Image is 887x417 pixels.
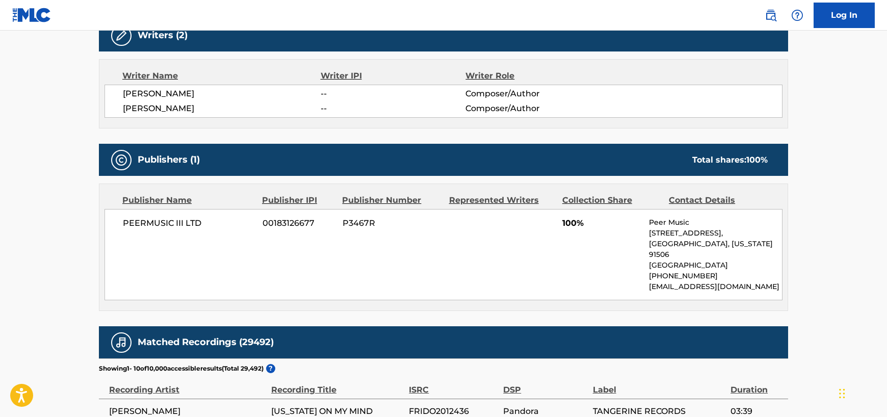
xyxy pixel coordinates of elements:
img: Writers [115,30,127,42]
div: Drag [839,378,845,409]
p: [PHONE_NUMBER] [649,271,782,281]
div: Help [787,5,807,25]
span: P3467R [343,217,441,229]
div: DSP [503,373,587,396]
img: Matched Recordings [115,336,127,349]
div: Represented Writers [449,194,555,206]
div: Publisher Name [122,194,254,206]
p: [STREET_ADDRESS], [649,228,782,239]
p: [EMAIL_ADDRESS][DOMAIN_NAME] [649,281,782,292]
span: [PERSON_NAME] [123,88,321,100]
div: Publisher IPI [262,194,334,206]
span: [PERSON_NAME] [123,102,321,115]
div: Contact Details [669,194,768,206]
a: Public Search [761,5,781,25]
img: search [765,9,777,21]
span: -- [321,102,465,115]
span: ? [266,364,275,373]
h5: Publishers (1) [138,154,200,166]
div: Duration [731,373,783,396]
span: -- [321,88,465,100]
p: Showing 1 - 10 of 10,000 accessible results (Total 29,492 ) [99,364,264,373]
div: Collection Share [562,194,661,206]
div: ISRC [409,373,498,396]
span: 100% [562,217,641,229]
div: Writer Role [465,70,597,82]
span: Composer/Author [465,88,597,100]
div: Recording Artist [109,373,266,396]
p: [GEOGRAPHIC_DATA], [US_STATE] 91506 [649,239,782,260]
div: Recording Title [271,373,404,396]
img: MLC Logo [12,8,51,22]
span: PEERMUSIC III LTD [123,217,255,229]
img: help [791,9,803,21]
a: Log In [814,3,875,28]
div: Publisher Number [342,194,441,206]
iframe: Chat Widget [836,368,887,417]
div: Label [593,373,725,396]
h5: Writers (2) [138,30,188,41]
p: [GEOGRAPHIC_DATA] [649,260,782,271]
div: Writer IPI [321,70,466,82]
img: Publishers [115,154,127,166]
span: 00183126677 [263,217,335,229]
h5: Matched Recordings (29492) [138,336,274,348]
p: Peer Music [649,217,782,228]
div: Writer Name [122,70,321,82]
div: Total shares: [692,154,768,166]
span: 100 % [746,155,768,165]
span: Composer/Author [465,102,597,115]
